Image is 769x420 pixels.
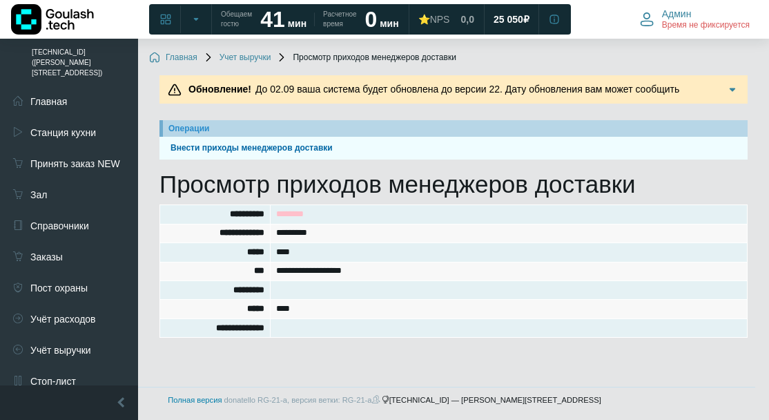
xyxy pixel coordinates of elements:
a: Учет выручки [203,52,271,64]
footer: [TECHNICAL_ID] — [PERSON_NAME][STREET_ADDRESS] [14,387,755,413]
b: Обновление! [188,84,251,95]
button: Админ Время не фиксируется [632,5,758,34]
span: Просмотр приходов менеджеров доставки [276,52,456,64]
span: ₽ [523,13,529,26]
a: Внести приходы менеджеров доставки [165,142,742,155]
a: Полная версия [168,396,222,404]
a: Главная [149,52,197,64]
span: мин [288,18,306,29]
div: Операции [168,122,742,135]
strong: 0 [365,7,378,32]
span: NPS [430,14,450,25]
span: 25 050 [494,13,523,26]
img: Предупреждение [168,83,182,97]
span: Обещаем гостю [221,10,252,29]
img: Логотип компании Goulash.tech [11,4,94,35]
span: Админ [662,8,692,20]
span: До 02.09 ваша система будет обновлена до версии 22. Дату обновления вам может сообщить поддержка.... [184,84,679,109]
a: ⭐NPS 0,0 [410,7,483,32]
span: donatello RG-21-a, версия ветки: RG-21-a [224,396,382,404]
img: Подробнее [726,83,739,97]
span: Время не фиксируется [662,20,750,31]
strong: 41 [260,7,285,32]
h1: Просмотр приходов менеджеров доставки [159,170,748,199]
span: 0,0 [460,13,474,26]
span: мин [380,18,398,29]
span: Расчетное время [323,10,356,29]
a: 25 050 ₽ [485,7,538,32]
a: Обещаем гостю 41 мин Расчетное время 0 мин [213,7,407,32]
div: ⭐ [418,13,450,26]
